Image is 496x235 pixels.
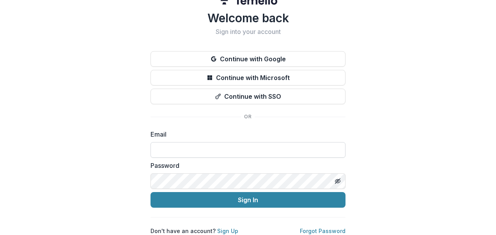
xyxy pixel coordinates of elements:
[151,51,345,67] button: Continue with Google
[151,192,345,208] button: Sign In
[151,11,345,25] h1: Welcome back
[151,70,345,85] button: Continue with Microsoft
[300,228,345,234] a: Forgot Password
[151,89,345,104] button: Continue with SSO
[151,227,238,235] p: Don't have an account?
[151,130,341,139] label: Email
[331,175,344,187] button: Toggle password visibility
[151,28,345,36] h2: Sign into your account
[217,228,238,234] a: Sign Up
[151,161,341,170] label: Password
